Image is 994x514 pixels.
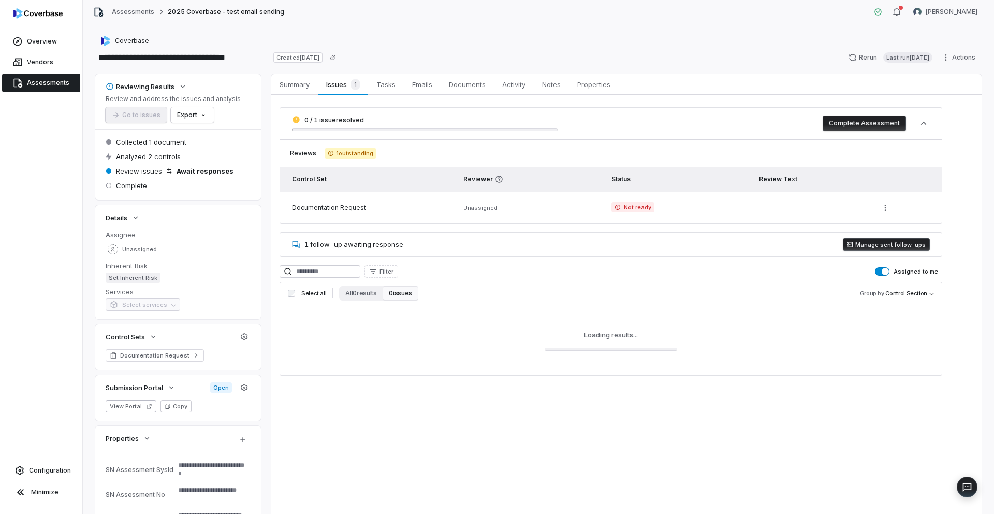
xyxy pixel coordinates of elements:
[116,166,162,176] span: Review issues
[498,78,530,91] span: Activity
[292,204,451,212] div: Documentation Request
[273,52,322,63] span: Created [DATE]
[122,246,157,253] span: Unassigned
[112,8,154,16] a: Assessments
[210,382,232,393] span: Open
[290,149,316,158] span: Reviews
[304,116,364,124] span: 0 / 1 issue resolved
[843,238,930,251] button: Manage sent follow-ups
[115,37,149,45] span: Coverbase
[106,95,241,103] p: Review and address the issues and analysis
[292,175,327,183] span: Control Set
[106,213,127,222] span: Details
[875,267,938,276] label: Assigned to me
[584,330,638,339] div: Loading results...
[27,58,53,66] span: Vendors
[339,286,383,301] button: All 0 results
[304,240,403,248] span: 1 follow-up awaiting response
[106,261,251,270] dt: Inherent Risk
[106,82,174,91] div: Reviewing Results
[573,78,615,91] span: Properties
[4,482,78,503] button: Minimize
[106,230,251,239] dt: Assignee
[106,332,145,341] span: Control Sets
[106,434,139,443] span: Properties
[913,8,922,16] img: Adeola Ajiginni avatar
[408,78,436,91] span: Emails
[611,202,654,212] span: Not ready
[926,8,977,16] span: [PERSON_NAME]
[463,204,498,211] span: Unassigned
[27,79,69,87] span: Assessments
[372,78,400,91] span: Tasks
[106,349,204,362] a: Documentation Request
[2,74,80,92] a: Assessments
[759,175,797,183] span: Review Text
[883,52,932,63] span: Last run [DATE]
[842,50,939,65] button: RerunLast run[DATE]
[160,400,192,412] button: Copy
[106,287,251,296] dt: Services
[324,48,342,67] button: Copy link
[116,152,181,161] span: Analyzed 2 controls
[177,166,233,176] span: Await responses
[106,491,174,498] div: SN Assessment No
[463,175,599,183] span: Reviewer
[116,181,147,190] span: Complete
[4,461,78,480] a: Configuration
[31,488,59,496] span: Minimize
[275,78,314,91] span: Summary
[106,273,160,283] span: Set Inherent Risk
[29,466,71,475] span: Configuration
[301,290,326,297] span: Select all
[907,4,984,20] button: Adeola Ajiginni avatar[PERSON_NAME]
[171,107,214,123] button: Export
[2,32,80,51] a: Overview
[103,378,179,397] button: Submission Portal
[445,78,490,91] span: Documents
[379,268,393,276] span: Filter
[322,77,363,92] span: Issues
[103,208,143,227] button: Details
[116,137,186,147] span: Collected 1 document
[538,78,565,91] span: Notes
[383,286,418,301] button: 0 issues
[2,53,80,72] a: Vendors
[759,204,865,212] div: -
[27,37,57,46] span: Overview
[939,50,982,65] button: Actions
[106,400,156,412] button: View Portal
[325,148,376,159] span: 1 outstanding
[103,77,190,96] button: Reviewing Results
[611,175,631,183] span: Status
[106,383,163,392] span: Submission Portal
[103,327,160,346] button: Control Sets
[351,79,360,90] span: 1
[875,267,889,276] button: Assigned to me
[823,116,906,131] button: Complete Assessment
[168,8,284,16] span: 2025 Coverbase - test email sending
[288,290,295,297] input: Select all
[13,8,63,19] img: logo-D7KZi-bG.svg
[97,32,152,50] button: https://coverbase.com/Coverbase
[860,290,884,297] span: Group by
[106,466,174,474] div: SN Assessment SysId
[103,429,154,448] button: Properties
[364,265,398,278] button: Filter
[120,351,189,360] span: Documentation Request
